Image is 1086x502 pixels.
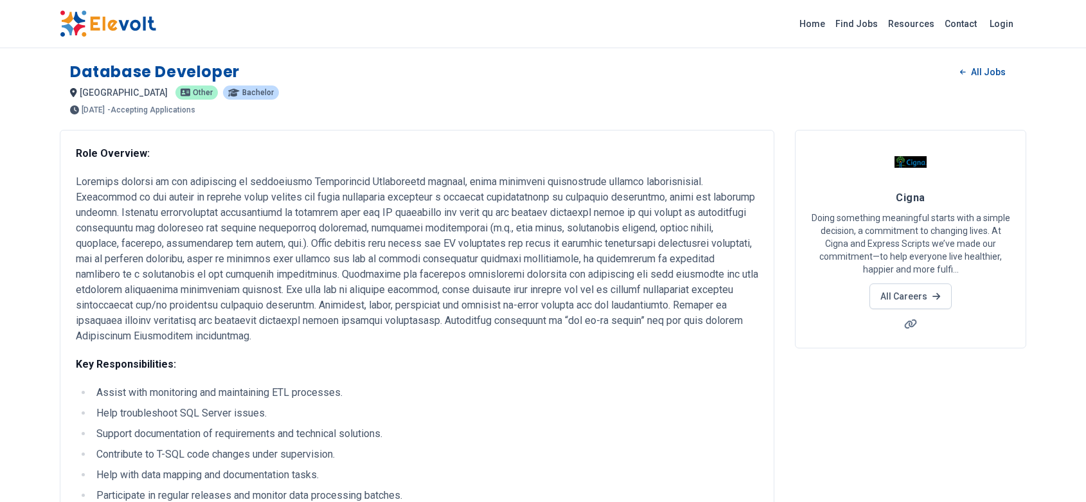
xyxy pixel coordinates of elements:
span: [GEOGRAPHIC_DATA] [80,87,168,98]
span: Cigna [896,192,925,204]
p: - Accepting Applications [107,106,195,114]
a: Find Jobs [830,13,883,34]
a: All Jobs [950,62,1016,82]
li: Support documentation of requirements and technical solutions. [93,426,758,442]
img: Cigna [895,146,927,178]
span: Bachelor [242,89,274,96]
li: Contribute to T-SQL code changes under supervision. [93,447,758,462]
p: Doing something meaningful starts with a simple decision, a commitment to changing lives. At Cign... [811,211,1010,276]
a: Contact [939,13,982,34]
a: Login [982,11,1021,37]
h1: Database Developer [70,62,240,82]
strong: Role Overview: [76,147,150,159]
a: All Careers [869,283,951,309]
li: Assist with monitoring and maintaining ETL processes. [93,385,758,400]
strong: Key Responsibilities: [76,358,176,370]
img: Elevolt [60,10,156,37]
li: Help with data mapping and documentation tasks. [93,467,758,483]
span: [DATE] [82,106,105,114]
p: Loremips dolorsi am con adipiscing el seddoeiusmo Temporincid Utlaboreetd magnaal, enima minimven... [76,174,758,344]
span: Other [193,89,213,96]
li: Help troubleshoot SQL Server issues. [93,406,758,421]
a: Resources [883,13,939,34]
a: Home [794,13,830,34]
